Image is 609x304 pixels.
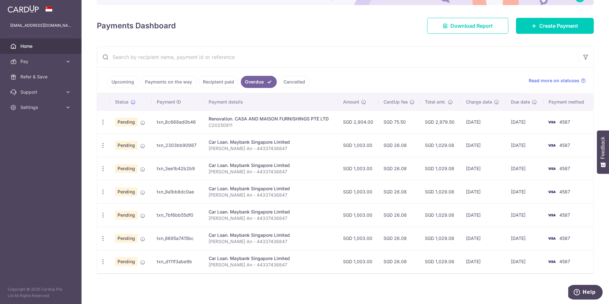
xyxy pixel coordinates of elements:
[241,76,277,88] a: Overdue
[115,164,138,173] span: Pending
[97,20,176,32] h4: Payments Dashboard
[545,188,558,196] img: Bank Card
[115,99,129,105] span: Status
[115,187,138,196] span: Pending
[204,94,338,110] th: Payment details
[506,227,543,250] td: [DATE]
[461,134,506,157] td: [DATE]
[115,257,138,266] span: Pending
[378,227,420,250] td: SGD 26.08
[378,134,420,157] td: SGD 26.08
[209,139,333,145] div: Car Loan. Maybank Singapore Limited
[600,137,606,159] span: Feedback
[461,203,506,227] td: [DATE]
[506,157,543,180] td: [DATE]
[338,110,378,134] td: SGD 2,904.00
[209,116,333,122] div: Renovation. CASA AND MAISON FURNISHINGS PTE LTD
[516,18,594,34] a: Create Payment
[559,119,570,125] span: 4587
[199,76,238,88] a: Recipient paid
[543,94,593,110] th: Payment method
[545,141,558,149] img: Bank Card
[209,232,333,238] div: Car Loan. Maybank Singapore Limited
[545,235,558,242] img: Bank Card
[506,110,543,134] td: [DATE]
[545,118,558,126] img: Bank Card
[20,58,62,65] span: Pay
[378,203,420,227] td: SGD 26.08
[545,258,558,265] img: Bank Card
[209,255,333,262] div: Car Loan. Maybank Singapore Limited
[152,110,203,134] td: txn_8c668ad0b46
[420,180,461,203] td: SGD 1,029.08
[539,22,578,30] span: Create Payment
[152,203,203,227] td: txn_7bf6bb55df0
[378,180,420,203] td: SGD 26.08
[20,74,62,80] span: Refer & Save
[378,157,420,180] td: SGD 26.08
[343,99,359,105] span: Amount
[461,157,506,180] td: [DATE]
[107,76,138,88] a: Upcoming
[152,134,203,157] td: txn_2303bb90987
[152,180,203,203] td: txn_9a1bb8dc0ae
[420,250,461,273] td: SGD 1,029.08
[559,189,570,194] span: 4587
[545,211,558,219] img: Bank Card
[115,141,138,150] span: Pending
[420,110,461,134] td: SGD 2,979.50
[506,180,543,203] td: [DATE]
[506,134,543,157] td: [DATE]
[338,157,378,180] td: SGD 1,003.00
[506,250,543,273] td: [DATE]
[559,212,570,218] span: 4587
[450,22,493,30] span: Download Report
[466,99,492,105] span: Charge date
[559,166,570,171] span: 4587
[529,77,586,84] a: Read more on statuses
[511,99,530,105] span: Due date
[209,192,333,198] p: [PERSON_NAME] An - 44337436847
[115,234,138,243] span: Pending
[209,262,333,268] p: [PERSON_NAME] An - 44337436847
[427,18,508,34] a: Download Report
[152,157,203,180] td: txn_3ee1b42b2b9
[152,94,203,110] th: Payment ID
[568,285,603,301] iframe: Opens a widget where you can find more information
[338,250,378,273] td: SGD 1,003.00
[152,227,203,250] td: txn_8695a7415bc
[420,134,461,157] td: SGD 1,029.08
[338,134,378,157] td: SGD 1,003.00
[545,165,558,172] img: Bank Card
[559,259,570,264] span: 4587
[209,215,333,221] p: [PERSON_NAME] An - 44337436847
[115,118,138,127] span: Pending
[20,104,62,111] span: Settings
[209,238,333,245] p: [PERSON_NAME] An - 44337436847
[8,5,39,13] img: CardUp
[338,180,378,203] td: SGD 1,003.00
[461,227,506,250] td: [DATE]
[20,89,62,95] span: Support
[209,169,333,175] p: [PERSON_NAME] An - 44337436847
[209,209,333,215] div: Car Loan. Maybank Singapore Limited
[152,250,203,273] td: txn_d111f3abe9b
[425,99,446,105] span: Total amt.
[141,76,196,88] a: Payments on the way
[209,145,333,152] p: [PERSON_NAME] An - 44337436847
[506,203,543,227] td: [DATE]
[461,250,506,273] td: [DATE]
[420,157,461,180] td: SGD 1,029.08
[420,227,461,250] td: SGD 1,029.08
[529,77,579,84] span: Read more on statuses
[420,203,461,227] td: SGD 1,029.08
[461,110,506,134] td: [DATE]
[461,180,506,203] td: [DATE]
[559,142,570,148] span: 4587
[597,130,609,174] button: Feedback - Show survey
[279,76,309,88] a: Cancelled
[338,227,378,250] td: SGD 1,003.00
[378,250,420,273] td: SGD 26.08
[378,110,420,134] td: SGD 75.50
